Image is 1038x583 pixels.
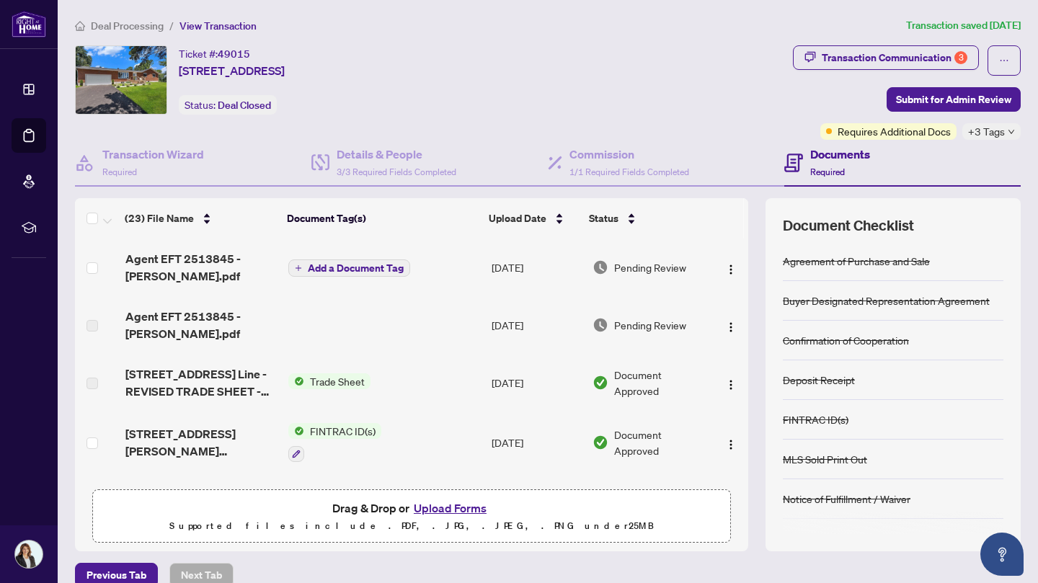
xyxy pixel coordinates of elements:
td: [DATE] [486,296,587,354]
div: Status: [179,95,277,115]
span: Drag & Drop orUpload FormsSupported files include .PDF, .JPG, .JPEG, .PNG under25MB [93,490,730,543]
div: 3 [954,51,967,64]
h4: Transaction Wizard [102,146,204,163]
span: Agent EFT 2513845 - [PERSON_NAME].pdf [125,308,277,342]
span: Required [102,166,137,177]
img: Document Status [593,435,608,450]
h4: Details & People [337,146,456,163]
div: Agreement of Purchase and Sale [783,253,930,269]
img: Logo [725,439,737,450]
img: Document Status [593,317,608,333]
span: View Transaction [179,19,257,32]
span: home [75,21,85,31]
span: Trade Sheet [304,373,371,389]
div: Ticket #: [179,45,250,62]
span: Required [810,166,845,177]
h4: Commission [569,146,689,163]
td: [DATE] [486,239,587,296]
span: plus [295,264,302,272]
img: Logo [725,321,737,333]
span: +3 Tags [968,123,1005,140]
div: Buyer Designated Representation Agreement [783,293,990,308]
td: [DATE] [486,354,587,411]
div: Deposit Receipt [783,372,855,388]
button: Logo [719,371,742,394]
article: Transaction saved [DATE] [906,17,1021,34]
span: 49015 [218,48,250,61]
th: Upload Date [483,198,583,239]
span: 3/3 Required Fields Completed [337,166,456,177]
li: / [169,17,174,34]
span: Requires Additional Docs [838,123,951,139]
span: down [1008,128,1015,135]
span: [STREET_ADDRESS] [179,62,285,79]
span: Deal Closed [218,99,271,112]
span: Deal Processing [91,19,164,32]
span: Document Approved [614,427,707,458]
span: (23) File Name [125,210,194,226]
span: Pending Review [614,259,686,275]
p: Supported files include .PDF, .JPG, .JPEG, .PNG under 25 MB [102,517,722,535]
span: Upload Date [489,210,546,226]
button: Upload Forms [409,499,491,517]
div: Notice of Fulfillment / Waiver [783,491,910,507]
span: [STREET_ADDRESS][PERSON_NAME][PERSON_NAME] - [DATE] 1 EXECUTED.pdf [125,425,277,460]
img: Document Status [593,375,608,391]
span: Document Approved [614,367,707,399]
span: 1/1 Required Fields Completed [569,166,689,177]
th: Document Tag(s) [281,198,484,239]
span: Pending Review [614,317,686,333]
div: MLS Sold Print Out [783,451,867,467]
span: Document Checklist [783,215,914,236]
h4: Documents [810,146,870,163]
img: IMG-X12292062_1.jpg [76,46,167,114]
img: Profile Icon [15,540,43,568]
button: Logo [719,256,742,279]
th: (23) File Name [119,198,281,239]
button: Status IconTrade Sheet [288,373,371,389]
img: Status Icon [288,373,304,389]
img: logo [12,11,46,37]
span: Add a Document Tag [308,263,404,273]
span: FINTRAC ID(s) [304,423,381,439]
button: Open asap [980,533,1024,576]
button: Add a Document Tag [288,259,410,277]
img: Status Icon [288,423,304,439]
button: Transaction Communication3 [793,45,979,70]
span: [STREET_ADDRESS] Line - REVISED TRADE SHEET - [PERSON_NAME] EXECUTED.pdf [125,365,277,400]
th: Status [583,198,709,239]
button: Logo [719,313,742,337]
span: Drag & Drop or [332,499,491,517]
img: Logo [725,379,737,391]
div: Transaction Communication [822,46,967,69]
div: Confirmation of Cooperation [783,332,909,348]
span: Agent EFT 2513845 - [PERSON_NAME].pdf [125,250,277,285]
button: Add a Document Tag [288,259,410,277]
button: Status IconFINTRAC ID(s) [288,423,381,462]
button: Logo [719,431,742,454]
img: Document Status [593,259,608,275]
span: Submit for Admin Review [896,88,1011,111]
button: Submit for Admin Review [887,87,1021,112]
span: ellipsis [999,55,1009,66]
img: Logo [725,264,737,275]
td: [DATE] [486,411,587,473]
td: [DATE] [486,473,587,535]
div: FINTRAC ID(s) [783,411,848,427]
span: Status [589,210,618,226]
